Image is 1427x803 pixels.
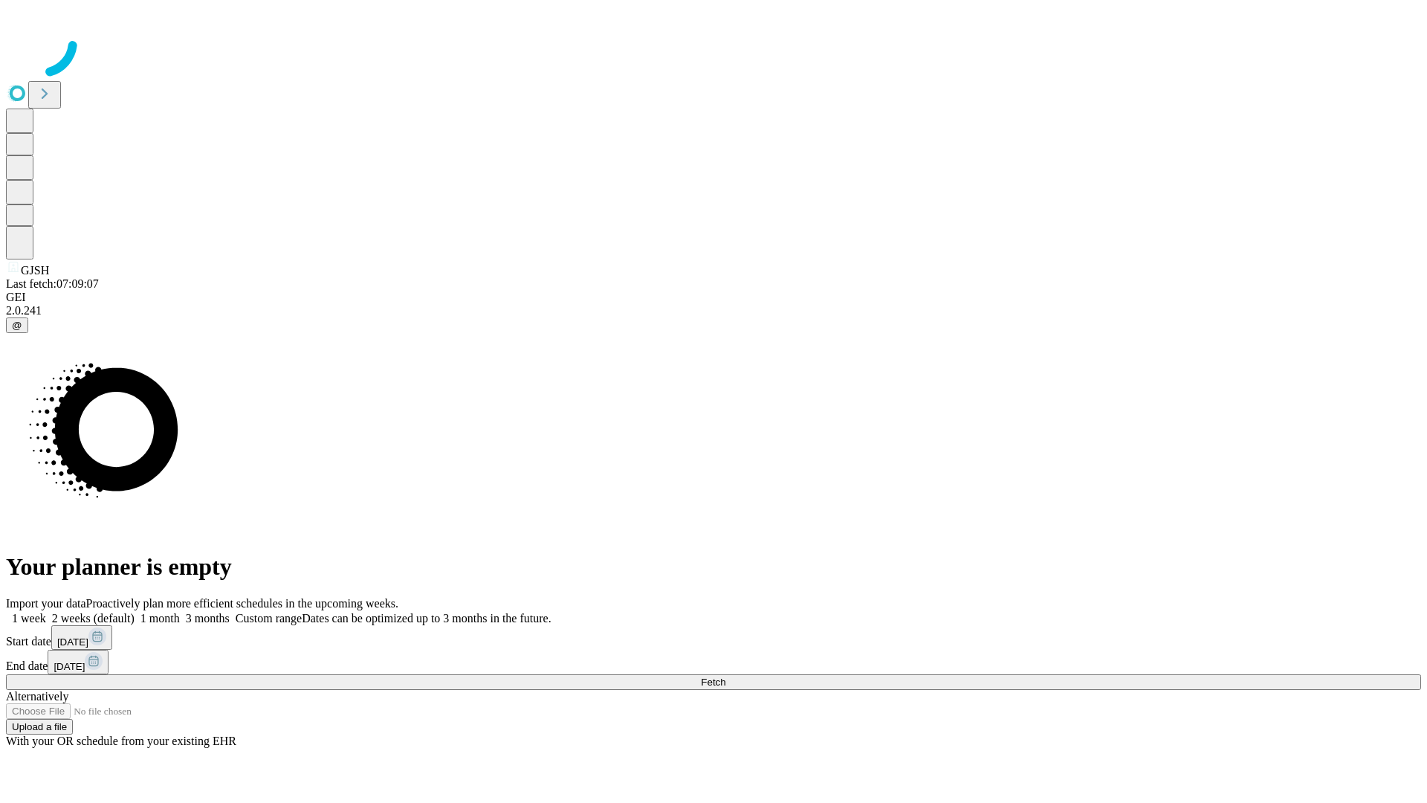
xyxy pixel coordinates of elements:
[6,625,1421,650] div: Start date
[6,277,99,290] span: Last fetch: 07:09:07
[6,674,1421,690] button: Fetch
[186,612,230,625] span: 3 months
[51,625,112,650] button: [DATE]
[21,264,49,277] span: GJSH
[6,317,28,333] button: @
[6,690,68,703] span: Alternatively
[6,650,1421,674] div: End date
[6,735,236,747] span: With your OR schedule from your existing EHR
[6,304,1421,317] div: 2.0.241
[52,612,135,625] span: 2 weeks (default)
[12,320,22,331] span: @
[701,677,725,688] span: Fetch
[12,612,46,625] span: 1 week
[57,636,88,648] span: [DATE]
[236,612,302,625] span: Custom range
[6,597,86,610] span: Import your data
[6,719,73,735] button: Upload a file
[6,553,1421,581] h1: Your planner is empty
[86,597,398,610] span: Proactively plan more efficient schedules in the upcoming weeks.
[6,291,1421,304] div: GEI
[140,612,180,625] span: 1 month
[48,650,109,674] button: [DATE]
[302,612,551,625] span: Dates can be optimized up to 3 months in the future.
[54,661,85,672] span: [DATE]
